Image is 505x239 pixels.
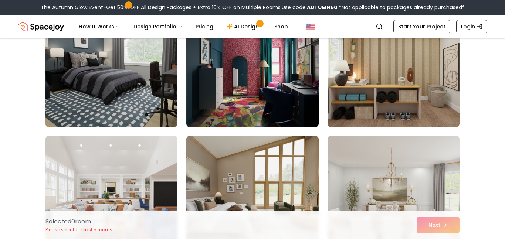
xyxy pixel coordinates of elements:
[221,19,267,34] a: AI Design
[42,6,181,130] img: Room room-1
[282,4,338,11] span: Use code:
[73,19,126,34] button: How It Works
[393,20,450,33] a: Start Your Project
[328,9,460,127] img: Room room-3
[268,19,294,34] a: Shop
[18,19,64,34] a: Spacejoy
[307,4,338,11] b: AUTUMN50
[73,19,294,34] nav: Main
[128,19,188,34] button: Design Portfolio
[190,19,219,34] a: Pricing
[306,22,315,31] img: United States
[45,227,112,233] p: Please select at least 5 rooms
[18,19,64,34] img: Spacejoy Logo
[456,20,487,33] a: Login
[18,15,487,38] nav: Global
[186,9,318,127] img: Room room-2
[338,4,465,11] span: *Not applicable to packages already purchased*
[45,217,112,226] p: Selected 0 room
[41,4,465,11] div: The Autumn Glow Event-Get 50% OFF All Design Packages + Extra 10% OFF on Multiple Rooms.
